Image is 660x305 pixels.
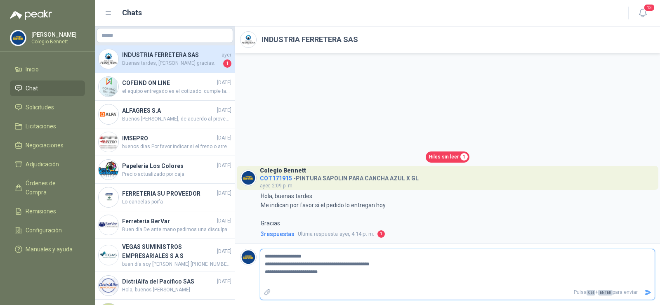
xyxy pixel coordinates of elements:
label: Adjuntar archivos [260,285,274,300]
a: Company LogoFERRETERIA SU PROVEEDOR[DATE]Lo cancelas porfa [95,184,235,211]
span: ayer [222,51,231,59]
img: Company Logo [99,276,118,296]
span: 1 [223,59,231,68]
a: Remisiones [10,203,85,219]
span: Ctrl [587,290,595,296]
h4: FERRETERIA SU PROVEEDOR [122,189,215,198]
span: Remisiones [26,207,56,216]
a: Company LogoIMSEPRO[DATE]buenos dias Por favor indicar si el freno o arrestador en mencion es par... [95,128,235,156]
img: Company Logo [99,49,118,69]
a: Company LogoVEGAS SUMINISTROS EMPRESARIALES S A S[DATE]buen día soy [PERSON_NAME] [PHONE_NUMBER] ... [95,239,235,272]
span: ayer, 4:14 p. m. [298,230,374,238]
h1: Chats [122,7,142,19]
span: buen día soy [PERSON_NAME] [PHONE_NUMBER] whatsapp [122,260,231,268]
a: Company LogoPapeleria Los Colores[DATE]Precio actualizado por caja [95,156,235,184]
img: Company Logo [240,32,256,47]
span: Lo cancelas porfa [122,198,231,206]
img: Company Logo [99,132,118,152]
a: Órdenes de Compra [10,175,85,200]
a: Adjudicación [10,156,85,172]
span: [DATE] [217,134,231,142]
h3: Colegio Bennett [260,168,306,173]
span: Solicitudes [26,103,54,112]
img: Company Logo [99,187,118,207]
span: Adjudicación [26,160,59,169]
span: Chat [26,84,38,93]
span: Licitaciones [26,122,56,131]
img: Company Logo [99,245,118,265]
a: Solicitudes [10,99,85,115]
span: Hilos sin leer [429,153,459,161]
img: Company Logo [99,77,118,97]
h4: - PINTURA SAPOLIN PARA CANCHA AZUL X GL [260,173,419,181]
span: buenos dias Por favor indicar si el freno o arrestador en mencion es para la linea de vida vertic... [122,143,231,151]
p: Colegio Bennett [31,39,83,44]
a: Chat [10,80,85,96]
span: [DATE] [217,189,231,197]
a: Company LogoALFAGRES S.A[DATE]Buenos [PERSON_NAME], de acuerdo al proveedor, esta semana estarán ... [95,101,235,128]
h4: VEGAS SUMINISTROS EMPRESARIALES S A S [122,242,215,260]
h4: ALFAGRES S.A [122,106,215,115]
span: Configuración [26,226,62,235]
p: [PERSON_NAME] [31,32,83,38]
span: [DATE] [217,106,231,114]
a: Company LogoCOFEIND ON LINE[DATE]el equipo entregado es el cotizado. cumple las caracteriscas env... [95,73,235,101]
span: Ultima respuesta [298,230,338,238]
a: Inicio [10,61,85,77]
span: Órdenes de Compra [26,179,77,197]
span: el equipo entregado es el cotizado. cumple las caracteriscas enviadas y solicitadas aplica igualm... [122,87,231,95]
span: 1 [460,153,468,161]
h4: COFEIND ON LINE [122,78,215,87]
img: Company Logo [240,170,256,186]
span: Manuales y ayuda [26,245,73,254]
button: Enviar [641,285,655,300]
a: Company LogoFerreteria BerVar[DATE]Buen día De ante mano pedimos una disculpa por lo sucedido, no... [95,211,235,239]
a: Manuales y ayuda [10,241,85,257]
span: Hola, buenos [PERSON_NAME] [122,286,231,294]
img: Company Logo [99,104,118,124]
p: Pulsa + para enviar [274,285,641,300]
a: Hilos sin leer1 [426,151,469,163]
h4: INDUSTRIA FERRETERA SAS [122,50,220,59]
p: Hola, buenas tardes Me indican por favor si el pedido lo entregan hoy. Gracias [261,192,387,228]
span: [DATE] [217,278,231,286]
button: 13 [635,6,650,21]
span: [DATE] [217,248,231,255]
a: Licitaciones [10,118,85,134]
span: Buen día De ante mano pedimos una disculpa por lo sucedido, novedad de la cotizacion el valor es ... [122,226,231,234]
span: [DATE] [217,217,231,225]
h4: DistriAlfa del Pacifico SAS [122,277,215,286]
a: Company LogoINDUSTRIA FERRETERA SASayerBuenas tardes, [PERSON_NAME] gracias.1 [95,45,235,73]
span: ayer, 2:09 p. m. [260,183,294,189]
a: Configuración [10,222,85,238]
img: Company Logo [240,249,256,265]
img: Company Logo [99,215,118,235]
span: Precio actualizado por caja [122,170,231,178]
span: ENTER [598,290,613,296]
span: [DATE] [217,79,231,87]
span: Inicio [26,65,39,74]
span: 13 [643,4,655,12]
h4: Papeleria Los Colores [122,161,215,170]
span: 3 respuesta s [261,229,295,239]
img: Company Logo [10,30,26,46]
h4: Ferreteria BerVar [122,217,215,226]
img: Company Logo [99,160,118,180]
span: COT171915 [260,175,292,182]
span: Negociaciones [26,141,64,150]
span: 1 [377,230,385,238]
a: 3respuestasUltima respuestaayer, 4:14 p. m.1 [259,229,655,239]
h4: IMSEPRO [122,134,215,143]
span: Buenos [PERSON_NAME], de acuerdo al proveedor, esta semana estarán recogiendo la silla. [122,115,231,123]
span: [DATE] [217,162,231,170]
a: Negociaciones [10,137,85,153]
img: Logo peakr [10,10,52,20]
h2: INDUSTRIA FERRETERA SAS [262,34,358,45]
a: Company LogoDistriAlfa del Pacifico SAS[DATE]Hola, buenos [PERSON_NAME] [95,272,235,300]
span: Buenas tardes, [PERSON_NAME] gracias. [122,59,222,68]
